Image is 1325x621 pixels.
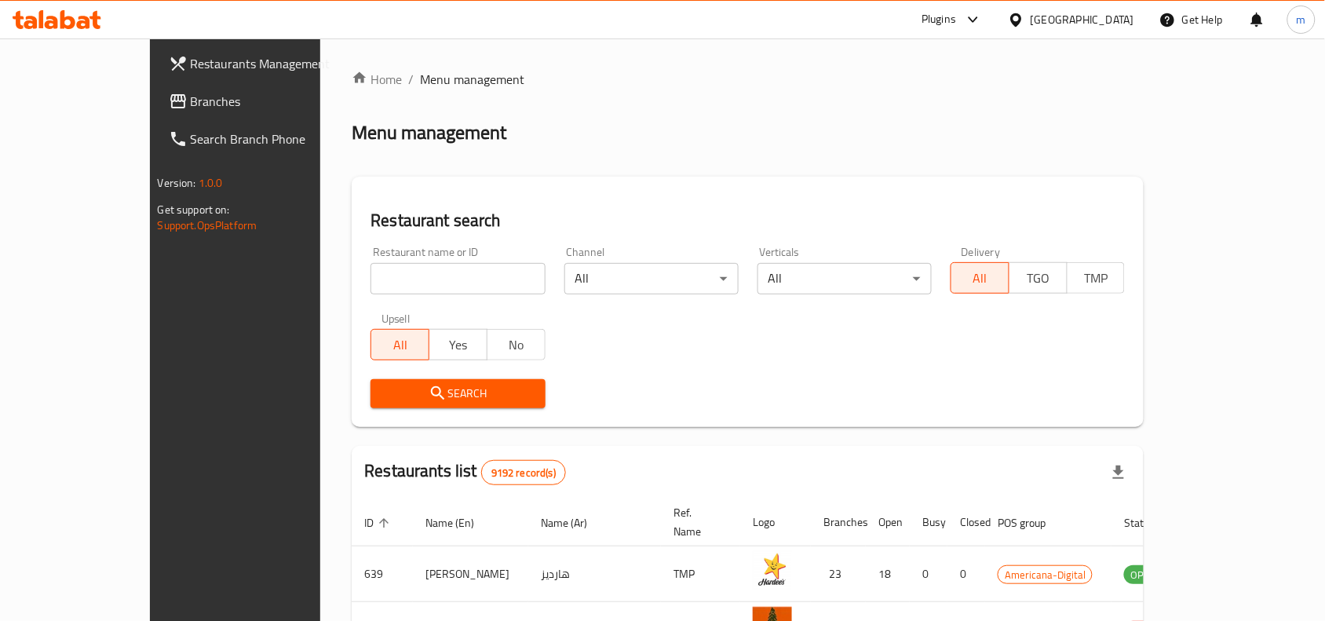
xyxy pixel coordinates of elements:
a: Home [352,70,402,89]
span: All [378,334,423,356]
div: All [757,263,932,294]
div: Total records count [481,460,566,485]
span: Restaurants Management [191,54,359,73]
span: 9192 record(s) [482,466,565,480]
td: [PERSON_NAME] [413,546,528,602]
span: Get support on: [158,199,230,220]
span: TGO [1016,267,1061,290]
button: TGO [1009,262,1068,294]
button: All [370,329,429,360]
button: Yes [429,329,487,360]
th: Open [866,499,910,546]
span: ID [364,513,394,532]
span: 1.0.0 [199,173,223,193]
span: Branches [191,92,359,111]
h2: Menu management [352,120,506,145]
span: No [494,334,539,356]
span: OPEN [1124,566,1163,584]
span: Version: [158,173,196,193]
th: Logo [740,499,811,546]
td: TMP [661,546,740,602]
h2: Restaurants list [364,459,566,485]
li: / [408,70,414,89]
div: All [564,263,739,294]
span: m [1297,11,1306,28]
button: All [951,262,1009,294]
button: TMP [1067,262,1126,294]
td: 18 [866,546,910,602]
a: Restaurants Management [156,45,371,82]
button: Search [370,379,545,408]
span: Search Branch Phone [191,130,359,148]
span: Name (En) [425,513,495,532]
span: Yes [436,334,481,356]
label: Upsell [381,313,411,324]
div: Plugins [922,10,956,29]
td: 0 [910,546,947,602]
div: [GEOGRAPHIC_DATA] [1031,11,1134,28]
td: 23 [811,546,866,602]
span: Ref. Name [673,503,721,541]
h2: Restaurant search [370,209,1125,232]
input: Search for restaurant name or ID.. [370,263,545,294]
span: TMP [1074,267,1119,290]
span: Americana-Digital [998,566,1092,584]
th: Busy [910,499,947,546]
a: Search Branch Phone [156,120,371,158]
span: Name (Ar) [541,513,608,532]
button: No [487,329,546,360]
span: Status [1124,513,1175,532]
a: Branches [156,82,371,120]
a: Support.OpsPlatform [158,215,257,236]
label: Delivery [962,247,1001,258]
th: Closed [947,499,985,546]
td: 639 [352,546,413,602]
span: Search [383,384,532,404]
span: All [958,267,1003,290]
div: OPEN [1124,565,1163,584]
span: POS group [998,513,1066,532]
th: Branches [811,499,866,546]
td: هارديز [528,546,661,602]
div: Export file [1100,454,1137,491]
img: Hardee's [753,551,792,590]
td: 0 [947,546,985,602]
nav: breadcrumb [352,70,1144,89]
span: Menu management [420,70,524,89]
